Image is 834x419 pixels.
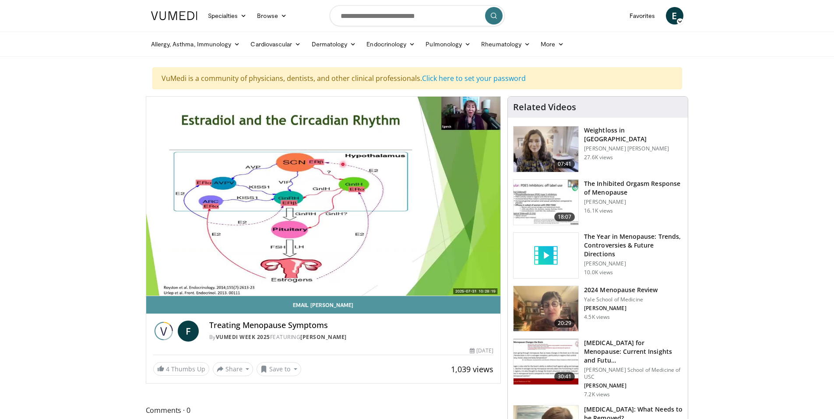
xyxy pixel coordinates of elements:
p: [PERSON_NAME] [584,382,683,389]
a: Browse [252,7,292,24]
img: 692f135d-47bd-4f7e-b54d-786d036e68d3.150x105_q85_crop-smart_upscale.jpg [514,286,578,332]
img: 47271b8a-94f4-49c8-b914-2a3d3af03a9e.150x105_q85_crop-smart_upscale.jpg [514,339,578,384]
span: 07:41 [554,160,575,168]
span: 18:07 [554,213,575,221]
a: Allergy, Asthma, Immunology [146,35,246,53]
a: Email [PERSON_NAME] [146,296,501,314]
a: 07:41 Weightloss in [GEOGRAPHIC_DATA] [PERSON_NAME] [PERSON_NAME] 27.6K views [513,126,683,172]
h3: The Inhibited Orgasm Response of Menopause [584,179,683,197]
img: video_placeholder_short.svg [514,233,578,278]
span: 1,039 views [451,364,493,374]
a: [PERSON_NAME] [300,333,347,341]
p: [PERSON_NAME] [584,199,683,206]
div: VuMedi is a community of physicians, dentists, and other clinical professionals. [152,67,682,89]
p: 4.5K views [584,314,610,321]
a: 4 Thumbs Up [153,362,209,376]
img: 283c0f17-5e2d-42ba-a87c-168d447cdba4.150x105_q85_crop-smart_upscale.jpg [514,180,578,225]
img: Vumedi Week 2025 [153,321,174,342]
input: Search topics, interventions [330,5,505,26]
span: 4 [166,365,169,373]
span: 20:29 [554,319,575,328]
p: [PERSON_NAME] [584,305,658,312]
a: F [178,321,199,342]
a: 18:07 The Inhibited Orgasm Response of Menopause [PERSON_NAME] 16.1K views [513,179,683,226]
video-js: Video Player [146,97,501,296]
a: Vumedi Week 2025 [216,333,270,341]
a: 20:29 2024 Menopause Review Yale School of Medicine [PERSON_NAME] 4.5K views [513,286,683,332]
a: Click here to set your password [422,73,526,83]
p: Yale School of Medicine [584,296,658,303]
h4: Treating Menopause Symptoms [209,321,494,330]
a: More [535,35,569,53]
p: [PERSON_NAME] [584,260,683,267]
h3: The Year in Menopause: Trends, Controversies & Future Directions [584,232,683,258]
a: Cardiovascular [245,35,306,53]
a: The Year in Menopause: Trends, Controversies & Future Directions [PERSON_NAME] 10.0K views [513,232,683,279]
p: 27.6K views [584,154,613,161]
button: Share [213,362,253,376]
span: 30:41 [554,372,575,381]
img: 9983fed1-7565-45be-8934-aef1103ce6e2.150x105_q85_crop-smart_upscale.jpg [514,126,578,172]
div: By FEATURING [209,333,494,341]
h3: 2024 Menopause Review [584,286,658,294]
a: Dermatology [306,35,362,53]
p: [PERSON_NAME] [PERSON_NAME] [584,145,683,152]
a: Pulmonology [420,35,476,53]
p: 10.0K views [584,269,613,276]
img: VuMedi Logo [151,11,197,20]
a: 30:41 [MEDICAL_DATA] for Menopause: Current Insights and Futu… [PERSON_NAME] School of Medicine o... [513,339,683,398]
span: Comments 0 [146,405,501,416]
a: Rheumatology [476,35,535,53]
a: Endocrinology [361,35,420,53]
h4: Related Videos [513,102,576,112]
button: Save to [257,362,301,376]
p: 16.1K views [584,207,613,214]
div: [DATE] [470,347,493,355]
a: Specialties [203,7,252,24]
h3: [MEDICAL_DATA] for Menopause: Current Insights and Futu… [584,339,683,365]
h3: Weightloss in [GEOGRAPHIC_DATA] [584,126,683,143]
a: Favorites [624,7,661,24]
a: E [666,7,683,24]
p: [PERSON_NAME] School of Medicine of USC [584,367,683,381]
p: 7.2K views [584,391,610,398]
